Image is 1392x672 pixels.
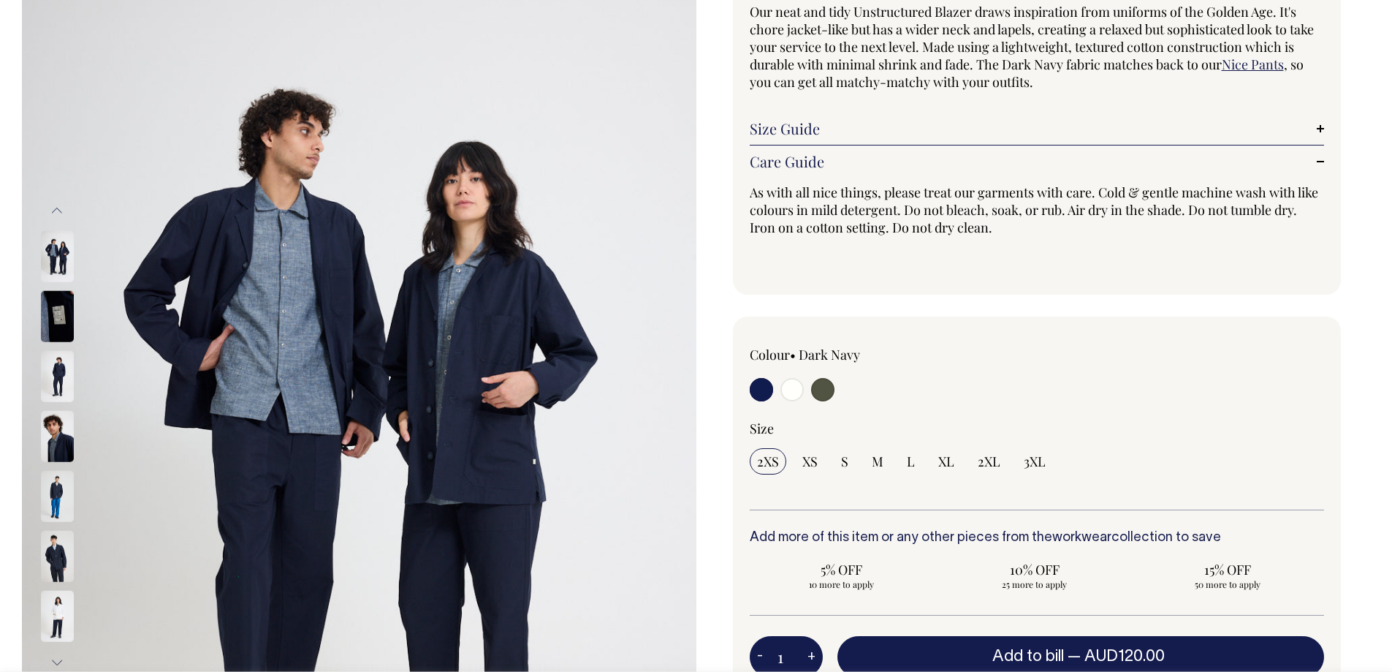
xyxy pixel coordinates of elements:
[757,561,927,578] span: 5% OFF
[950,578,1119,590] span: 25 more to apply
[41,531,74,582] img: dark-navy
[1222,56,1284,73] a: Nice Pants
[41,231,74,282] img: dark-navy
[907,453,915,470] span: L
[978,453,1000,470] span: 2XL
[750,184,1325,236] p: As with all nice things, please treat our garments with care. Cold & gentle machine wash with lik...
[757,578,927,590] span: 10 more to apply
[41,591,74,642] img: off-white
[841,453,848,470] span: S
[41,411,74,462] img: dark-navy
[750,3,1314,73] span: Our neat and tidy Unstructured Blazer draws inspiration from uniforms of the Golden Age. It's cho...
[757,453,779,470] span: 2XS
[864,448,891,475] input: M
[750,56,1304,91] span: , so you can get all matchy-matchy with your outfits.
[795,448,825,475] input: XS
[46,194,68,227] button: Previous
[802,453,818,470] span: XS
[900,448,922,475] input: L
[931,448,962,475] input: XL
[970,448,1008,475] input: 2XL
[800,643,823,672] button: +
[943,556,1127,594] input: 10% OFF 25 more to apply
[938,453,954,470] span: XL
[790,346,796,363] span: •
[41,351,74,402] img: dark-navy
[750,643,770,672] button: -
[750,531,1325,545] h6: Add more of this item or any other pieces from the collection to save
[750,120,1325,137] a: Size Guide
[1052,532,1111,544] a: workwear
[1136,556,1320,594] input: 15% OFF 50 more to apply
[992,649,1064,664] span: Add to bill
[750,556,934,594] input: 5% OFF 10 more to apply
[834,448,856,475] input: S
[872,453,883,470] span: M
[41,291,74,342] img: dark-navy
[950,561,1119,578] span: 10% OFF
[1024,453,1046,470] span: 3XL
[1143,561,1312,578] span: 15% OFF
[1016,448,1053,475] input: 3XL
[750,420,1325,437] div: Size
[750,153,1325,170] a: Care Guide
[41,471,74,522] img: dark-navy
[750,346,980,363] div: Colour
[1084,649,1165,664] span: AUD120.00
[799,346,860,363] label: Dark Navy
[750,448,786,475] input: 2XS
[1068,649,1168,664] span: —
[1143,578,1312,590] span: 50 more to apply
